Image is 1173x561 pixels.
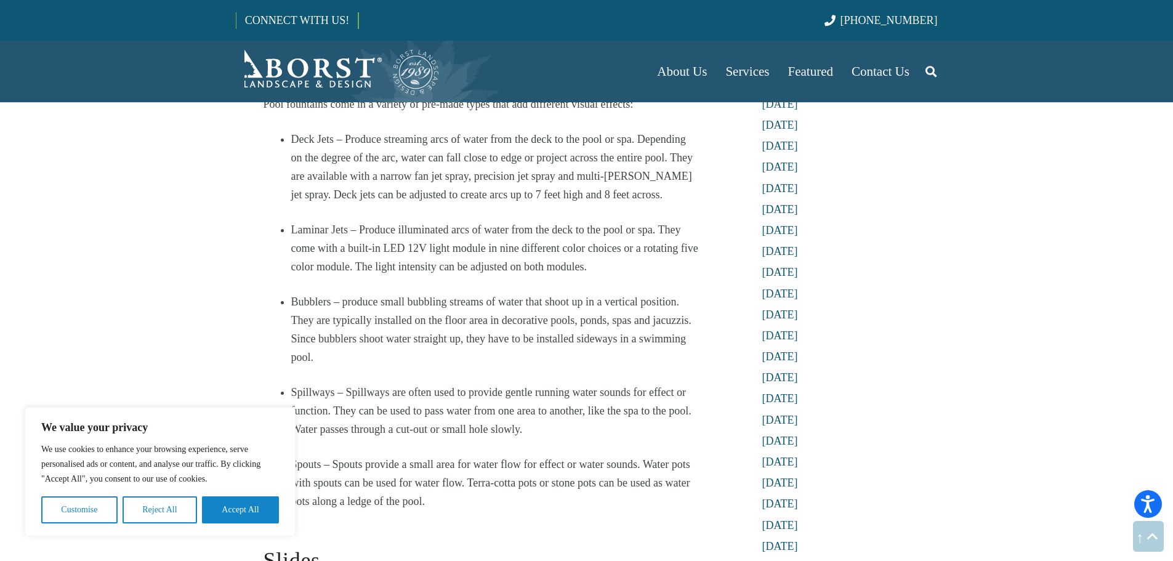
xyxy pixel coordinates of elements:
[657,64,707,79] span: About Us
[716,41,778,102] a: Services
[725,64,769,79] span: Services
[762,371,798,384] a: [DATE]
[762,540,798,552] a: [DATE]
[762,435,798,447] a: [DATE]
[41,442,279,486] p: We use cookies to enhance your browsing experience, serve personalised ads or content, and analys...
[779,41,842,102] a: Featured
[762,161,798,173] a: [DATE]
[762,266,798,278] a: [DATE]
[762,182,798,195] a: [DATE]
[762,203,798,216] a: [DATE]
[842,41,919,102] a: Contact Us
[762,519,798,531] a: [DATE]
[291,130,699,204] li: Deck Jets – Produce streaming arcs of water from the deck to the pool or spa. Depending on the de...
[1133,521,1164,552] a: Back to top
[762,245,798,257] a: [DATE]
[762,288,798,300] a: [DATE]
[762,414,798,426] a: [DATE]
[762,456,798,468] a: [DATE]
[919,56,943,87] a: Search
[236,47,440,96] a: Borst-Logo
[25,407,296,536] div: We value your privacy
[648,41,716,102] a: About Us
[41,420,279,435] p: We value your privacy
[762,350,798,363] a: [DATE]
[762,119,798,131] a: [DATE]
[824,14,937,26] a: [PHONE_NUMBER]
[840,14,938,26] span: [PHONE_NUMBER]
[762,392,798,405] a: [DATE]
[762,477,798,489] a: [DATE]
[291,455,699,511] li: Spouts – Spouts provide a small area for water flow for effect or water sounds. Water pots with s...
[788,64,833,79] span: Featured
[291,220,699,276] li: Laminar Jets – Produce illuminated arcs of water from the deck to the pool or spa. They come with...
[762,98,798,110] a: [DATE]
[762,329,798,342] a: [DATE]
[123,496,197,523] button: Reject All
[291,383,699,438] li: Spillways – Spillways are often used to provide gentle running water sounds for effect or functio...
[236,6,358,35] a: CONNECT WITH US!
[291,293,699,366] li: Bubblers – produce small bubbling streams of water that shoot up in a vertical position. They are...
[762,498,798,510] a: [DATE]
[762,140,798,152] a: [DATE]
[762,309,798,321] a: [DATE]
[852,64,909,79] span: Contact Us
[762,224,798,236] a: [DATE]
[202,496,279,523] button: Accept All
[41,496,118,523] button: Customise
[264,95,699,113] p: Pool fountains come in a variety of pre-made types that add different visual effects:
